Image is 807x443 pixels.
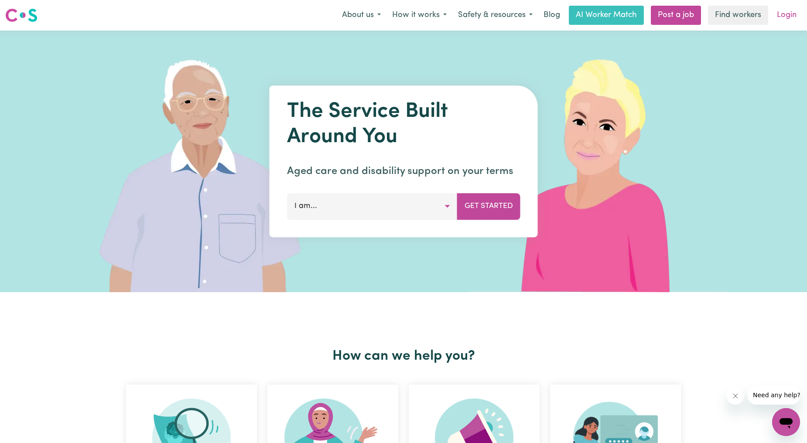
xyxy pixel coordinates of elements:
[336,6,386,24] button: About us
[5,7,38,23] img: Careseekers logo
[452,6,538,24] button: Safety & resources
[569,6,644,25] a: AI Worker Match
[287,164,520,179] p: Aged care and disability support on your terms
[5,6,53,13] span: Need any help?
[708,6,768,25] a: Find workers
[538,6,565,25] a: Blog
[457,193,520,219] button: Get Started
[5,5,38,25] a: Careseekers logo
[651,6,701,25] a: Post a job
[772,408,800,436] iframe: Button to launch messaging window
[748,385,800,405] iframe: Message from company
[121,348,686,365] h2: How can we help you?
[772,6,802,25] a: Login
[287,99,520,150] h1: The Service Built Around You
[287,193,458,219] button: I am...
[386,6,452,24] button: How it works
[727,387,744,405] iframe: Close message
